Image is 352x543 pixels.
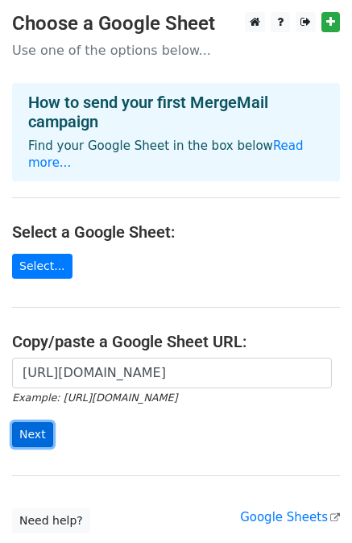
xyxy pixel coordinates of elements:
[12,332,340,351] h4: Copy/paste a Google Sheet URL:
[12,254,72,279] a: Select...
[28,138,324,172] p: Find your Google Sheet in the box below
[28,139,304,170] a: Read more...
[12,392,177,404] small: Example: [URL][DOMAIN_NAME]
[28,93,324,131] h4: How to send your first MergeMail campaign
[12,422,53,447] input: Next
[271,466,352,543] iframe: Chat Widget
[240,510,340,524] a: Google Sheets
[12,358,332,388] input: Paste your Google Sheet URL here
[12,508,90,533] a: Need help?
[12,12,340,35] h3: Choose a Google Sheet
[12,222,340,242] h4: Select a Google Sheet:
[12,42,340,59] p: Use one of the options below...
